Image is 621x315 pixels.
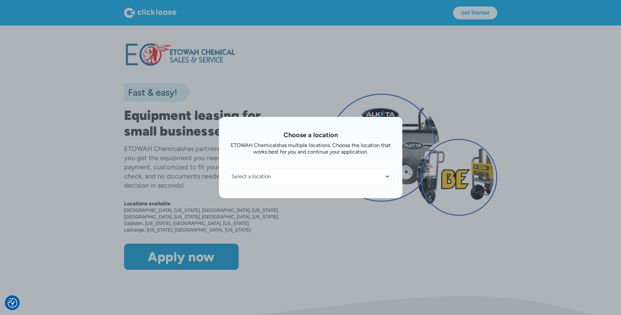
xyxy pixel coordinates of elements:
[231,173,390,180] div: Select a location
[8,298,17,308] img: Revisit consent button
[231,142,279,148] div: ETOWAH Chemicals
[227,130,394,139] h1: Choose a location
[253,142,391,155] div: has multiple locations. Choose the location that works best for you and continue your application.
[228,169,394,184] div: Select a location
[8,298,17,308] button: Consent Preferences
